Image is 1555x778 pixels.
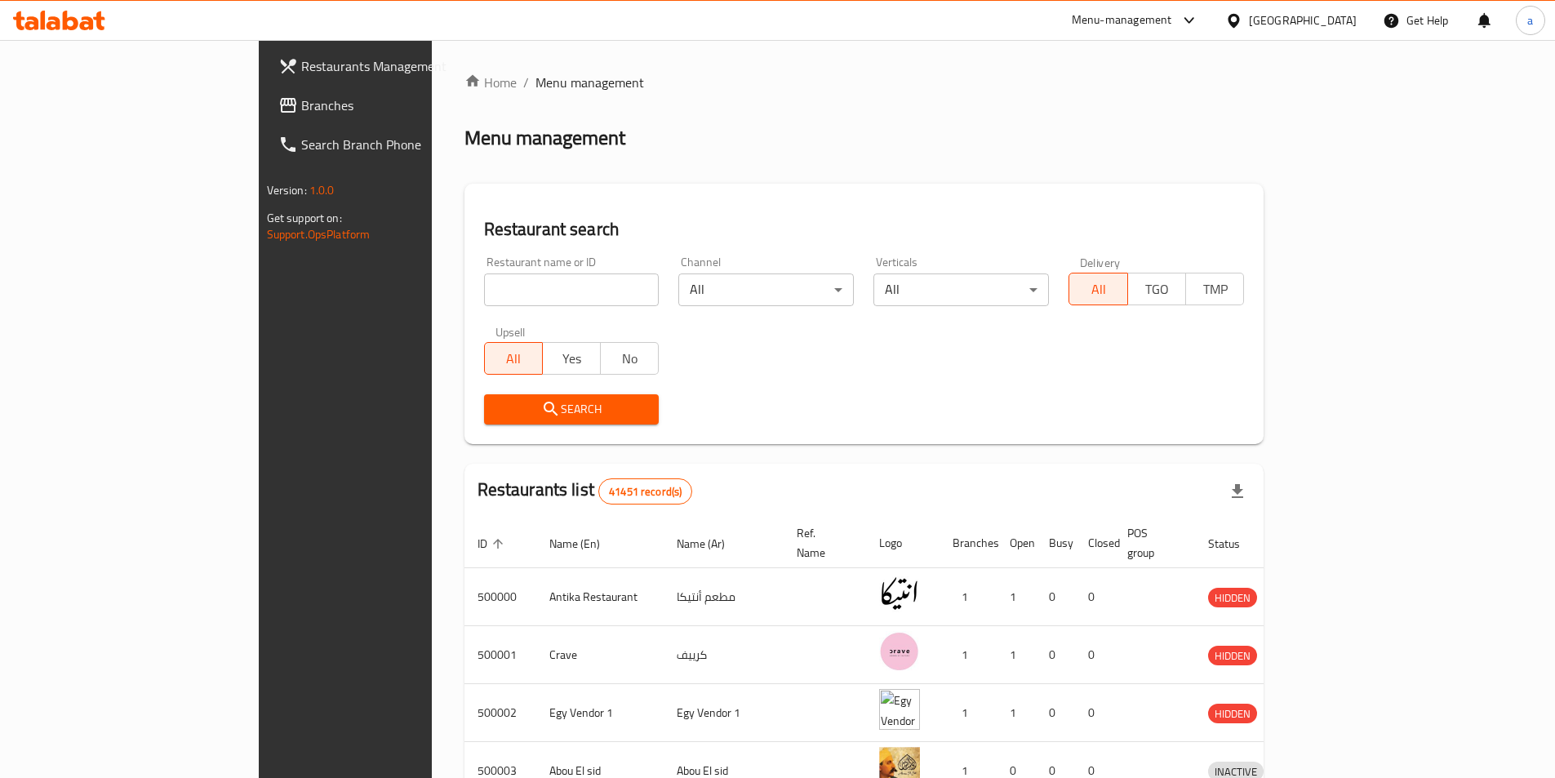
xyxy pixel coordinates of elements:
[267,207,342,229] span: Get support on:
[495,326,526,337] label: Upsell
[879,689,920,730] img: Egy Vendor 1
[600,342,659,375] button: No
[1076,278,1121,301] span: All
[1208,589,1257,607] span: HIDDEN
[879,631,920,672] img: Crave
[497,399,646,420] span: Search
[1208,646,1257,665] div: HIDDEN
[301,135,505,154] span: Search Branch Phone
[678,273,854,306] div: All
[664,684,784,742] td: Egy Vendor 1
[1072,11,1172,30] div: Menu-management
[267,224,371,245] a: Support.OpsPlatform
[1208,705,1257,723] span: HIDDEN
[536,684,664,742] td: Egy Vendor 1
[536,568,664,626] td: Antika Restaurant
[536,626,664,684] td: Crave
[301,96,505,115] span: Branches
[1075,626,1114,684] td: 0
[265,86,518,125] a: Branches
[940,568,997,626] td: 1
[997,626,1036,684] td: 1
[1075,518,1114,568] th: Closed
[542,342,601,375] button: Yes
[1218,472,1257,511] div: Export file
[866,518,940,568] th: Logo
[478,534,509,553] span: ID
[484,273,660,306] input: Search for restaurant name or ID..
[464,125,625,151] h2: Menu management
[940,684,997,742] td: 1
[664,626,784,684] td: كرييف
[607,347,652,371] span: No
[940,626,997,684] td: 1
[1080,256,1121,268] label: Delivery
[940,518,997,568] th: Branches
[1208,647,1257,665] span: HIDDEN
[1036,518,1075,568] th: Busy
[599,484,691,500] span: 41451 record(s)
[1075,684,1114,742] td: 0
[549,534,621,553] span: Name (En)
[1527,11,1533,29] span: a
[464,73,1264,92] nav: breadcrumb
[997,568,1036,626] td: 1
[677,534,746,553] span: Name (Ar)
[1036,684,1075,742] td: 0
[879,573,920,614] img: Antika Restaurant
[1135,278,1180,301] span: TGO
[523,73,529,92] li: /
[997,518,1036,568] th: Open
[309,180,335,201] span: 1.0.0
[484,342,543,375] button: All
[664,568,784,626] td: مطعم أنتيكا
[1127,523,1175,562] span: POS group
[797,523,846,562] span: Ref. Name
[267,180,307,201] span: Version:
[1249,11,1357,29] div: [GEOGRAPHIC_DATA]
[1036,568,1075,626] td: 0
[484,217,1245,242] h2: Restaurant search
[484,394,660,425] button: Search
[1075,568,1114,626] td: 0
[873,273,1049,306] div: All
[1208,534,1261,553] span: Status
[1193,278,1237,301] span: TMP
[265,125,518,164] a: Search Branch Phone
[1208,588,1257,607] div: HIDDEN
[549,347,594,371] span: Yes
[535,73,644,92] span: Menu management
[1127,273,1186,305] button: TGO
[598,478,692,505] div: Total records count
[301,56,505,76] span: Restaurants Management
[1185,273,1244,305] button: TMP
[478,478,693,505] h2: Restaurants list
[997,684,1036,742] td: 1
[1069,273,1127,305] button: All
[1036,626,1075,684] td: 0
[491,347,536,371] span: All
[265,47,518,86] a: Restaurants Management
